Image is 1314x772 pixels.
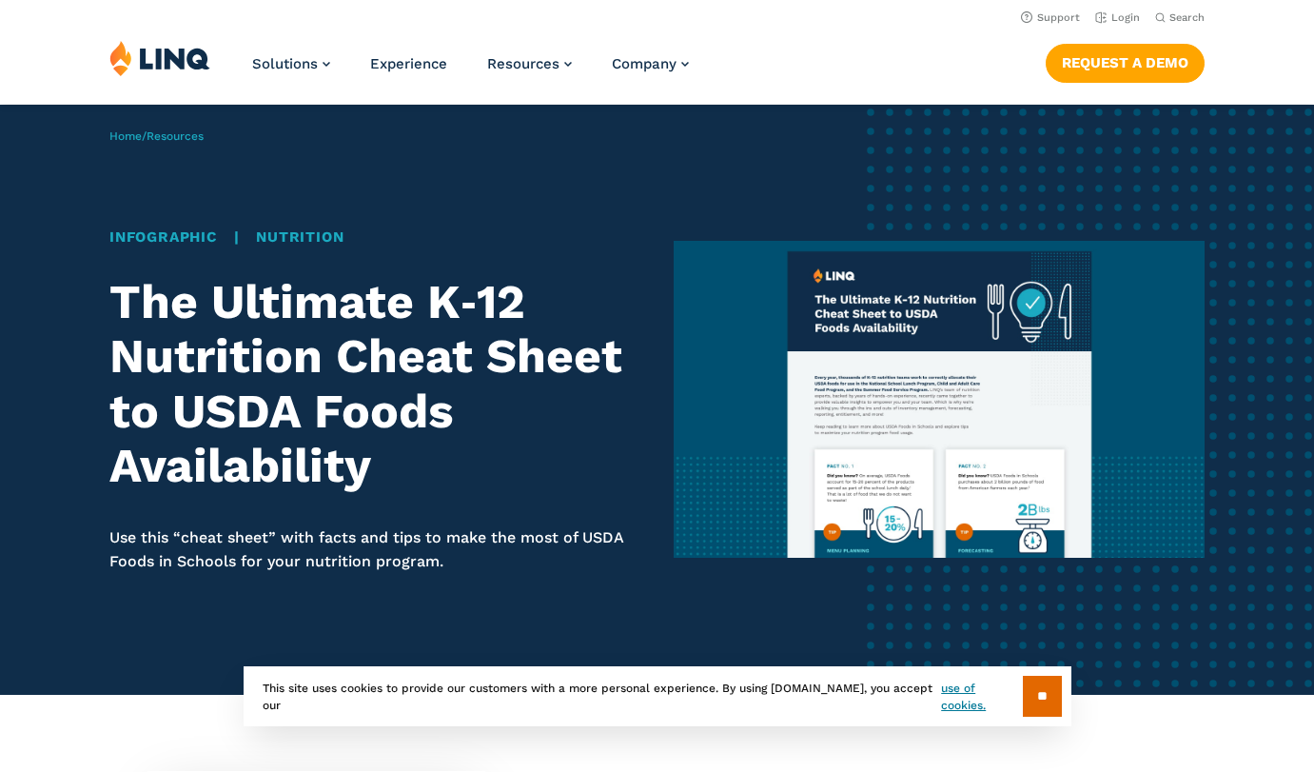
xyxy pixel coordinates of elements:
a: Request a Demo [1046,44,1205,82]
a: Home [109,129,142,143]
span: / [109,129,204,143]
nav: Button Navigation [1046,40,1205,82]
a: Experience [370,55,447,72]
a: Resources [487,55,572,72]
img: LINQ | K‑12 Software [109,40,210,76]
a: Resources [147,129,204,143]
span: Solutions [252,55,318,72]
a: use of cookies. [941,680,1022,714]
a: Company [612,55,689,72]
h1: The Ultimate K‑12 Nutrition Cheat Sheet to USDA Foods Availability [109,275,640,493]
nav: Primary Navigation [252,40,689,103]
span: Resources [487,55,559,72]
a: Solutions [252,55,330,72]
p: Use this “cheat sheet” with facts and tips to make the most of USDA Foods in Schools for your nut... [109,526,640,573]
span: Search [1169,11,1205,24]
button: Open Search Bar [1155,10,1205,25]
a: Login [1095,11,1140,24]
a: Nutrition [256,228,343,246]
a: Infographic [109,228,216,246]
span: Company [612,55,677,72]
div: | [109,227,640,248]
img: Ultimate K‑12 Nutrition cheat sheet to USDA Foods Availability [674,241,1205,558]
div: This site uses cookies to provide our customers with a more personal experience. By using [DOMAIN... [244,666,1071,726]
a: Support [1021,11,1080,24]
